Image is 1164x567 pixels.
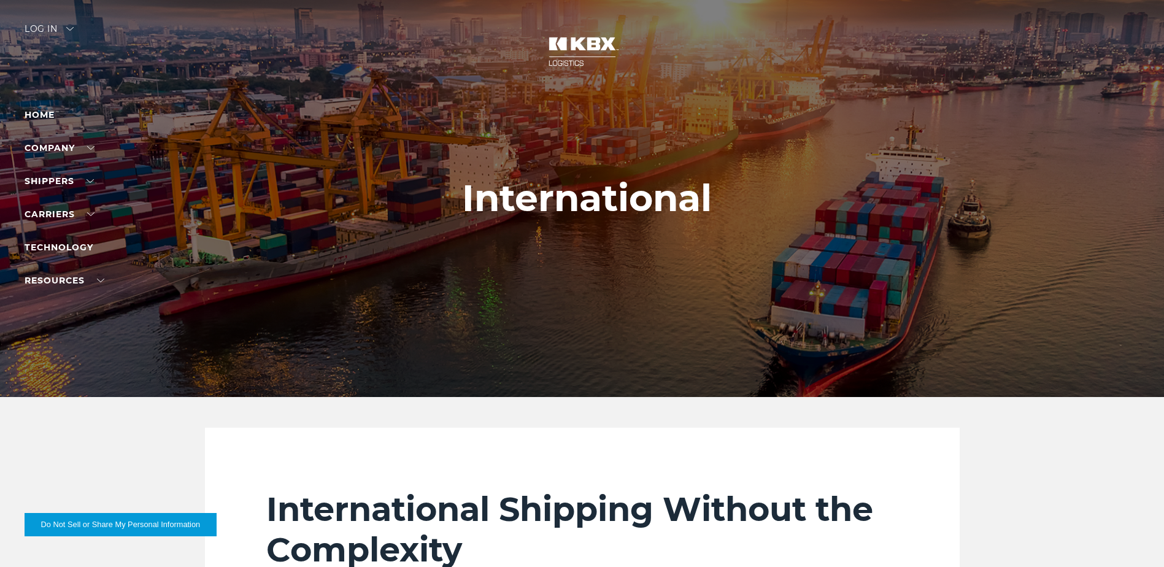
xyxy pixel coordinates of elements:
div: Log in [25,25,74,42]
button: Do Not Sell or Share My Personal Information [25,513,217,536]
a: RESOURCES [25,275,104,286]
a: Company [25,142,94,153]
a: Technology [25,242,93,253]
a: Home [25,109,55,120]
h1: International [462,177,712,219]
img: kbx logo [536,25,628,79]
a: SHIPPERS [25,175,94,187]
a: Carriers [25,209,94,220]
img: arrow [66,27,74,31]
